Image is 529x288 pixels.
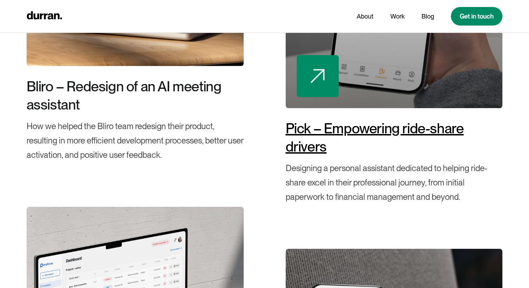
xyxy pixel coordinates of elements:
div: Designing a personal assistant dedicated to helping ride-share excel in their professional journe... [286,161,503,204]
a: Work [390,10,405,23]
div: Bliro – Redesign of an AI meeting assistant [27,77,244,114]
a: Get in touch [451,7,502,26]
a: About [357,10,374,23]
a: Blog [422,10,434,23]
div: Pick – Empowering ride-share drivers [286,119,503,156]
div: How we helped the Bliro team redesign their product, resulting in more efficient development proc... [27,119,244,162]
a: home [27,9,62,23]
